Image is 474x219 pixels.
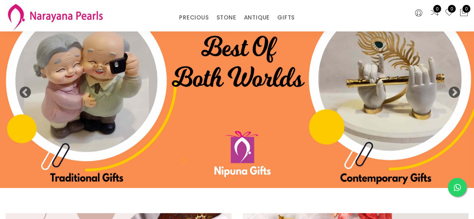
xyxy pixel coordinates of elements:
a: 0 [445,8,454,18]
span: 0 [448,5,456,13]
a: GIFTS [277,12,295,23]
button: Next [448,86,455,94]
button: Previous [19,86,26,94]
a: 0 [430,8,439,18]
a: PRECIOUS [179,12,209,23]
span: 0 [462,5,470,13]
a: ANTIQUE [244,12,270,23]
span: 0 [433,5,441,13]
a: STONE [216,12,236,23]
button: 0 [459,8,468,18]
